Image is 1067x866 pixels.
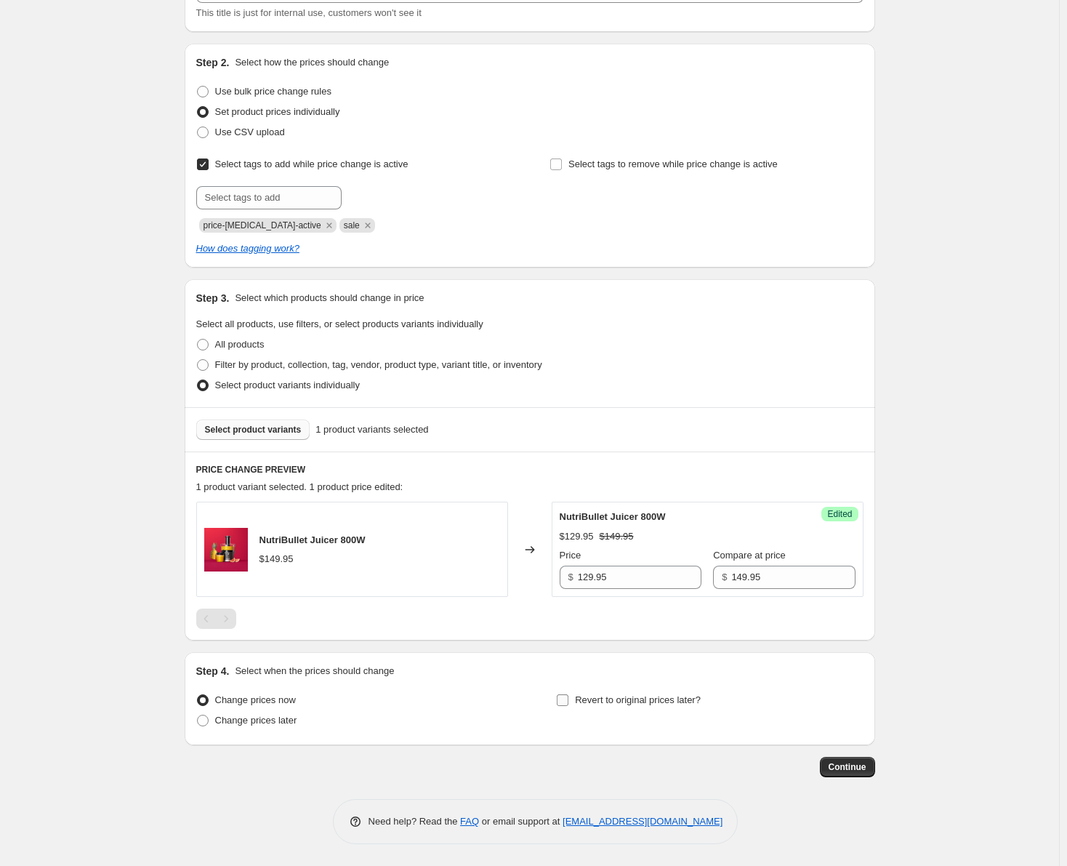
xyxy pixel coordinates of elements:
span: Edited [827,508,852,520]
h2: Step 3. [196,291,230,305]
input: Select tags to add [196,186,342,209]
span: Continue [829,761,866,773]
span: Price [560,550,581,561]
div: $129.95 [560,529,594,544]
span: This title is just for internal use, customers won't see it [196,7,422,18]
span: 1 product variant selected. 1 product price edited: [196,481,403,492]
p: Select when the prices should change [235,664,394,678]
span: Select product variants [205,424,302,436]
span: 1 product variants selected [315,422,428,437]
span: NutriBullet Juicer 800W [560,511,666,522]
span: $ [722,572,727,582]
span: All products [215,339,265,350]
h2: Step 2. [196,55,230,70]
span: Select tags to remove while price change is active [568,159,778,169]
h6: PRICE CHANGE PREVIEW [196,464,863,476]
a: How does tagging work? [196,243,299,254]
span: Select product variants individually [215,380,360,390]
span: Use CSV upload [215,127,285,137]
p: Select which products should change in price [235,291,424,305]
button: Remove price-change-job-active [323,219,336,232]
span: Revert to original prices later? [575,694,701,705]
span: Change prices now [215,694,296,705]
span: Select all products, use filters, or select products variants individually [196,318,483,329]
button: Continue [820,757,875,777]
span: Select tags to add while price change is active [215,159,408,169]
span: Use bulk price change rules [215,86,331,97]
span: Compare at price [713,550,786,561]
nav: Pagination [196,609,236,629]
button: Remove sale [361,219,374,232]
span: Change prices later [215,715,297,726]
a: FAQ [460,816,479,827]
h2: Step 4. [196,664,230,678]
button: Select product variants [196,420,310,440]
a: [EMAIL_ADDRESS][DOMAIN_NAME] [563,816,722,827]
strike: $149.95 [600,529,634,544]
span: sale [344,220,360,230]
span: Need help? Read the [369,816,461,827]
span: price-change-job-active [204,220,321,230]
span: NutriBullet Juicer 800W [259,534,366,545]
p: Select how the prices should change [235,55,389,70]
span: Set product prices individually [215,106,340,117]
img: Juicer2.0_80x.png [204,528,248,572]
span: or email support at [479,816,563,827]
span: Filter by product, collection, tag, vendor, product type, variant title, or inventory [215,359,542,370]
div: $149.95 [259,552,294,566]
span: $ [568,572,573,582]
